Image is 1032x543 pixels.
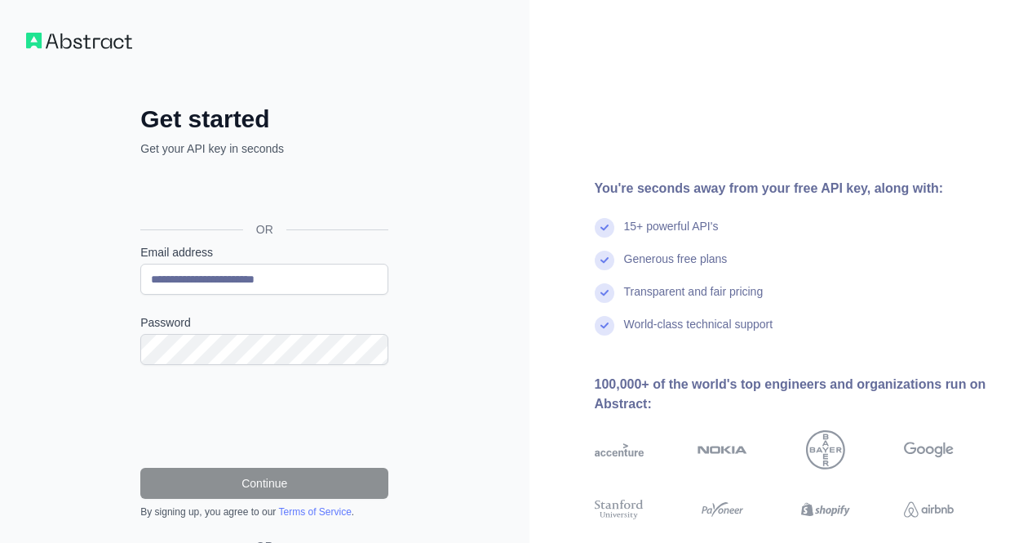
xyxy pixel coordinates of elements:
img: check mark [595,283,614,303]
iframe: Sign in with Google Button [132,175,393,211]
img: stanford university [595,497,644,522]
label: Password [140,314,388,331]
img: google [904,430,954,470]
img: Workflow [26,33,132,49]
div: 15+ powerful API's [624,218,719,251]
label: Email address [140,244,388,260]
img: payoneer [698,497,747,522]
img: airbnb [904,497,954,522]
div: World-class technical support [624,316,773,349]
span: OR [243,221,286,238]
button: Continue [140,468,388,499]
p: Get your API key in seconds [140,140,388,157]
img: shopify [801,497,851,522]
div: You're seconds away from your free API key, along with: [595,179,1007,198]
h2: Get started [140,105,388,134]
div: 100,000+ of the world's top engineers and organizations run on Abstract: [595,375,1007,414]
img: check mark [595,251,614,270]
img: bayer [806,430,845,470]
img: check mark [595,316,614,336]
img: nokia [698,430,747,470]
img: check mark [595,218,614,238]
a: Terms of Service [278,506,351,518]
div: Transparent and fair pricing [624,283,764,316]
div: By signing up, you agree to our . [140,505,388,519]
img: accenture [595,430,644,470]
iframe: reCAPTCHA [140,385,388,448]
div: Generous free plans [624,251,728,283]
